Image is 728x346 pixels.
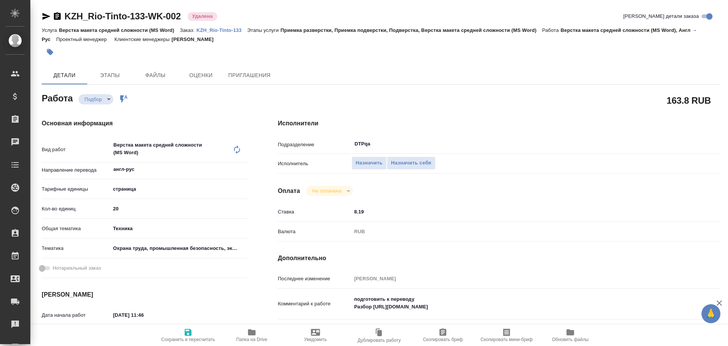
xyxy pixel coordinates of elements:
p: Этапы услуги [247,27,281,33]
p: Услуга [42,27,59,33]
button: Обновить файлы [538,325,602,346]
span: Приглашения [228,71,271,80]
div: RUB [351,225,683,238]
h4: [PERSON_NAME] [42,290,248,299]
button: Скопировать ссылку для ЯМессенджера [42,12,51,21]
a: KZH_Rio-Tinto-133 [196,27,247,33]
p: Работа [542,27,561,33]
button: Open [243,169,245,170]
button: Подбор [82,96,104,103]
span: Этапы [92,71,128,80]
p: Дата начала работ [42,311,110,319]
p: Валюта [278,228,351,235]
p: Направление перевода [42,166,110,174]
span: Назначить [356,159,383,167]
p: [PERSON_NAME] [171,36,219,42]
p: Исполнитель [278,160,351,167]
p: Последнее изменение [278,275,351,283]
input: ✎ Введи что-нибудь [351,206,683,217]
h4: Оплата [278,186,300,196]
button: Скопировать ссылку [53,12,62,21]
p: Подразделение [278,141,351,149]
span: Скопировать бриф [423,337,463,342]
p: Заказ: [180,27,196,33]
div: Техника [110,222,248,235]
button: Назначить себя [387,156,435,170]
button: Не оплачена [310,188,344,194]
button: Папка на Drive [220,325,284,346]
button: 🙏 [701,304,720,323]
a: KZH_Rio-Tinto-133-WK-002 [64,11,181,21]
span: 🙏 [704,306,717,322]
p: Проектный менеджер [56,36,108,42]
h2: 163.8 RUB [667,94,711,107]
span: Обновить файлы [552,337,589,342]
div: Охрана труда, промышленная безопасность, экология и стандартизация [110,242,248,255]
p: Ставка [278,208,351,216]
p: Удалена [192,13,213,20]
span: Уведомить [304,337,327,342]
div: страница [110,183,248,196]
span: Файлы [137,71,174,80]
button: Сохранить и пересчитать [156,325,220,346]
span: [PERSON_NAME] детали заказа [623,13,699,20]
span: Дублировать работу [358,338,401,343]
h4: Основная информация [42,119,248,128]
p: Комментарий к работе [278,300,351,308]
span: Скопировать мини-бриф [480,337,532,342]
textarea: подготовить к переводу Разбор [URL][DOMAIN_NAME] [351,293,683,313]
button: Добавить тэг [42,44,58,60]
div: Подбор [78,94,113,104]
button: Назначить [351,156,387,170]
span: Назначить себя [391,159,431,167]
span: Папка на Drive [236,337,267,342]
p: Тематика [42,245,110,252]
span: Детали [46,71,83,80]
h4: Исполнители [278,119,720,128]
p: Кол-во единиц [42,205,110,213]
input: ✎ Введи что-нибудь [110,203,248,214]
h4: Дополнительно [278,254,720,263]
p: Общая тематика [42,225,110,232]
button: Скопировать бриф [411,325,475,346]
button: Open [679,143,680,145]
button: Уведомить [284,325,347,346]
div: Подбор [306,186,353,196]
span: Нотариальный заказ [53,264,101,272]
p: Вид работ [42,146,110,153]
span: Оценки [183,71,219,80]
button: Скопировать мини-бриф [475,325,538,346]
h2: Работа [42,91,73,104]
span: Сохранить и пересчитать [161,337,215,342]
p: Клиентские менеджеры [115,36,172,42]
button: Дублировать работу [347,325,411,346]
input: Пустое поле [351,273,683,284]
input: ✎ Введи что-нибудь [110,310,177,321]
p: Верстка макета средней сложности (MS Word) [59,27,180,33]
p: Тарифные единицы [42,185,110,193]
p: Приемка разверстки, Приемка подверстки, Подверстка, Верстка макета средней сложности (MS Word) [281,27,542,33]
